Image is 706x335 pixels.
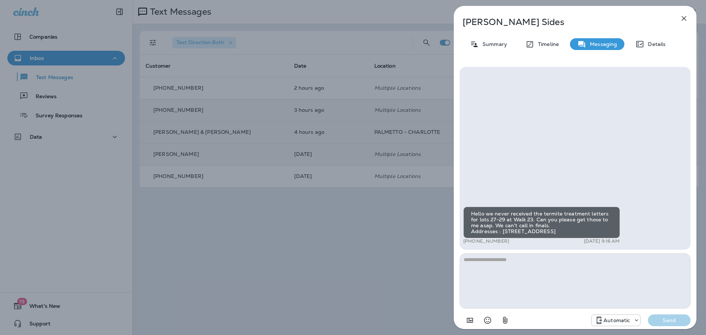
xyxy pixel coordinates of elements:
[463,313,477,328] button: Add in a premade template
[586,41,617,47] p: Messaging
[463,207,620,238] div: Hello we never received the termite treatment letters for lots 27-29 at Walk 23. Can you please g...
[644,41,666,47] p: Details
[603,317,630,323] p: Automatic
[463,17,663,27] p: [PERSON_NAME] Sides
[480,313,495,328] button: Select an emoji
[534,41,559,47] p: Timeline
[463,238,509,244] p: [PHONE_NUMBER]
[479,41,507,47] p: Summary
[584,238,620,244] p: [DATE] 9:16 AM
